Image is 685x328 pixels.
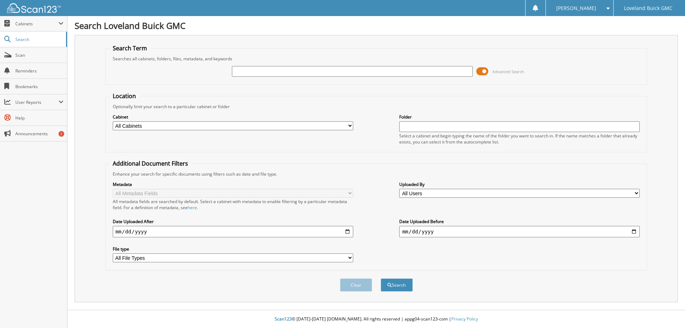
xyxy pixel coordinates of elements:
legend: Location [109,92,139,100]
span: Search [15,36,62,42]
span: Reminders [15,68,64,74]
input: end [399,226,640,237]
legend: Additional Document Filters [109,160,192,167]
h1: Search Loveland Buick GMC [75,20,678,31]
label: File type [113,246,353,252]
div: Select a cabinet and begin typing the name of the folder you want to search in. If the name match... [399,133,640,145]
button: Clear [340,278,372,292]
span: User Reports [15,99,59,105]
label: Date Uploaded After [113,218,353,224]
div: Enhance your search for specific documents using filters such as date and file type. [109,171,644,177]
span: Help [15,115,64,121]
label: Uploaded By [399,181,640,187]
input: start [113,226,353,237]
label: Metadata [113,181,353,187]
div: Searches all cabinets, folders, files, metadata, and keywords [109,56,644,62]
span: Scan [15,52,64,58]
a: Privacy Policy [451,316,478,322]
span: Advanced Search [492,69,524,74]
span: Loveland Buick GMC [624,6,673,10]
span: Cabinets [15,21,59,27]
div: All metadata fields are searched by default. Select a cabinet with metadata to enable filtering b... [113,198,353,211]
span: Bookmarks [15,84,64,90]
legend: Search Term [109,44,151,52]
span: Announcements [15,131,64,137]
span: Scan123 [275,316,292,322]
div: © [DATE]-[DATE] [DOMAIN_NAME]. All rights reserved | appg04-scan123-com | [67,311,685,328]
span: [PERSON_NAME] [556,6,596,10]
div: 1 [59,131,64,137]
button: Search [381,278,413,292]
label: Cabinet [113,114,353,120]
label: Folder [399,114,640,120]
div: Optionally limit your search to a particular cabinet or folder [109,104,644,110]
label: Date Uploaded Before [399,218,640,224]
img: scan123-logo-white.svg [7,3,61,13]
a: here [188,205,197,211]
